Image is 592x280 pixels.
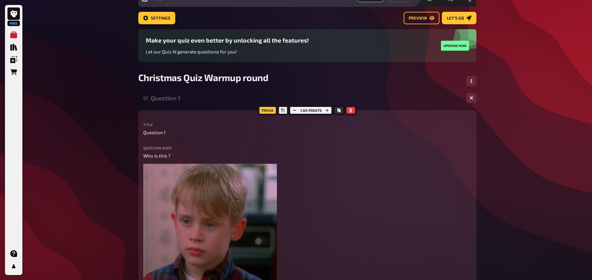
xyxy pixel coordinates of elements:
[447,16,464,21] span: Let's go
[441,41,469,51] button: Upgrade now
[143,153,171,158] span: Who is this ?
[404,12,439,24] button: Preview
[146,37,309,44] h3: Make your quiz even better by unlocking all the features!
[143,146,471,150] label: Question body
[289,105,333,115] div: 1.00 points
[143,95,148,101] div: 01
[442,12,476,24] button: Let's go
[143,129,166,136] span: Question 1
[138,72,268,83] span: Christmas Quiz Warmup round
[151,94,461,102] div: Question 1
[143,123,471,126] label: Title
[258,105,277,115] div: Trivia
[146,49,237,54] span: Let our Quiz AI generate questions for you!
[409,16,427,21] span: Preview
[151,16,170,21] span: Settings
[335,107,343,114] button: Copy
[138,12,175,24] button: Settings
[8,21,19,25] span: Free
[466,76,476,86] button: Change Order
